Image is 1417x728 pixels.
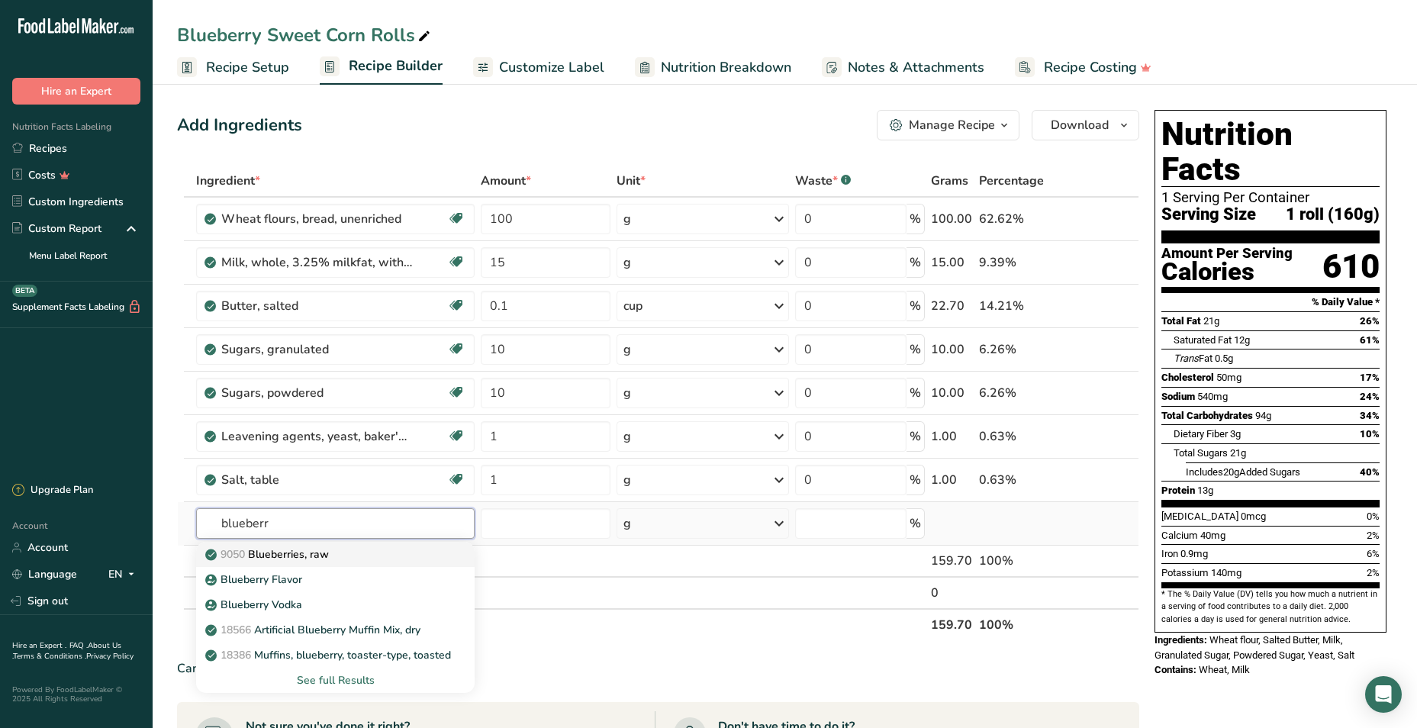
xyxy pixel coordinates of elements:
[623,210,631,228] div: g
[635,50,791,85] a: Nutrition Breakdown
[12,640,121,662] a: About Us .
[1234,334,1250,346] span: 12g
[1367,530,1380,541] span: 2%
[1360,334,1380,346] span: 61%
[1161,391,1195,402] span: Sodium
[1161,410,1253,421] span: Total Carbohydrates
[221,547,245,562] span: 9050
[822,50,984,85] a: Notes & Attachments
[86,651,134,662] a: Privacy Policy
[177,50,289,85] a: Recipe Setup
[931,297,973,315] div: 22.70
[1199,664,1250,675] span: Wheat, Milk
[1211,567,1241,578] span: 140mg
[623,253,631,272] div: g
[1174,334,1232,346] span: Saturated Fat
[1200,530,1225,541] span: 40mg
[623,514,631,533] div: g
[1230,428,1241,440] span: 3g
[208,572,302,588] p: Blueberry Flavor
[979,552,1067,570] div: 100%
[1174,447,1228,459] span: Total Sugars
[320,49,443,85] a: Recipe Builder
[349,56,443,76] span: Recipe Builder
[976,608,1070,640] th: 100%
[877,110,1019,140] button: Manage Recipe
[208,546,329,562] p: Blueberries, raw
[221,427,412,446] div: Leavening agents, yeast, baker's, active dry
[193,608,928,640] th: Net Totals
[1032,110,1139,140] button: Download
[1230,447,1246,459] span: 21g
[979,253,1067,272] div: 9.39%
[979,210,1067,228] div: 62.62%
[196,567,475,592] a: Blueberry Flavor
[13,651,86,662] a: Terms & Conditions .
[221,648,251,662] span: 18386
[1161,588,1380,626] section: * The % Daily Value (DV) tells you how much a nutrient in a serving of food contributes to a dail...
[1286,205,1380,224] span: 1 roll (160g)
[623,384,631,402] div: g
[1216,372,1241,383] span: 50mg
[1161,530,1198,541] span: Calcium
[12,685,140,704] div: Powered By FoodLabelMaker © 2025 All Rights Reserved
[1223,466,1239,478] span: 20g
[221,297,412,315] div: Butter, salted
[1044,57,1137,78] span: Recipe Costing
[1161,372,1214,383] span: Cholesterol
[931,384,973,402] div: 10.00
[208,672,462,688] div: See full Results
[1161,246,1293,261] div: Amount Per Serving
[931,471,973,489] div: 1.00
[1360,391,1380,402] span: 24%
[196,668,475,693] div: See full Results
[928,608,976,640] th: 159.70
[499,57,604,78] span: Customize Label
[69,640,88,651] a: FAQ .
[1367,511,1380,522] span: 0%
[1360,372,1380,383] span: 17%
[1161,567,1209,578] span: Potassium
[1161,117,1380,187] h1: Nutrition Facts
[931,340,973,359] div: 10.00
[196,592,475,617] a: Blueberry Vodka
[1367,548,1380,559] span: 6%
[196,617,475,643] a: 18566Artificial Blueberry Muffin Mix, dry
[177,113,302,138] div: Add Ingredients
[1161,511,1238,522] span: [MEDICAL_DATA]
[1203,315,1219,327] span: 21g
[979,384,1067,402] div: 6.26%
[931,210,973,228] div: 100.00
[196,643,475,668] a: 18386Muffins, blueberry, toaster-type, toasted
[12,221,101,237] div: Custom Report
[661,57,791,78] span: Nutrition Breakdown
[1180,548,1208,559] span: 0.9mg
[177,21,433,49] div: Blueberry Sweet Corn Rolls
[1186,466,1300,478] span: Includes Added Sugars
[931,253,973,272] div: 15.00
[208,597,302,613] p: Blueberry Vodka
[208,622,420,638] p: Artificial Blueberry Muffin Mix, dry
[1161,548,1178,559] span: Iron
[12,78,140,105] button: Hire an Expert
[1215,353,1233,364] span: 0.5g
[196,508,475,539] input: Add Ingredient
[1174,353,1213,364] span: Fat
[221,623,251,637] span: 18566
[931,584,973,602] div: 0
[1161,315,1201,327] span: Total Fat
[196,542,475,567] a: 9050Blueberries, raw
[1360,315,1380,327] span: 26%
[221,384,412,402] div: Sugars, powdered
[1197,391,1228,402] span: 540mg
[623,471,631,489] div: g
[1015,50,1151,85] a: Recipe Costing
[979,427,1067,446] div: 0.63%
[1322,246,1380,287] div: 610
[1255,410,1271,421] span: 94g
[617,172,646,190] span: Unit
[979,297,1067,315] div: 14.21%
[1161,205,1256,224] span: Serving Size
[221,340,412,359] div: Sugars, granulated
[1155,634,1354,661] span: Wheat flour, Salted Butter, Milk, Granulated Sugar, Powdered Sugar, Yeast, Salt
